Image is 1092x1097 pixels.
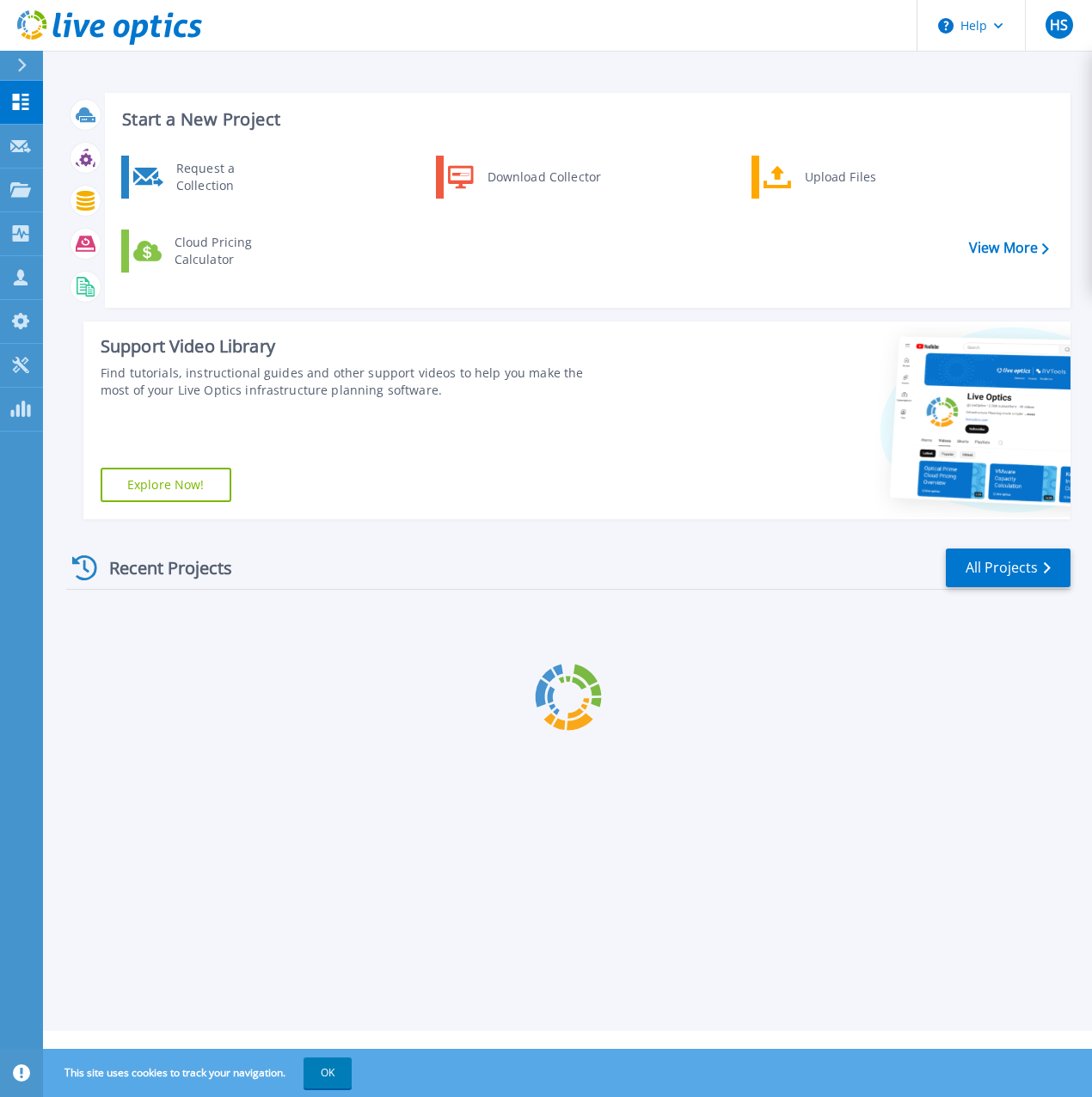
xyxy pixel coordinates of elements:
[101,468,231,502] a: Explore Now!
[946,548,1071,587] a: All Projects
[166,234,293,268] div: Cloud Pricing Calculator
[304,1057,352,1088] button: OK
[66,547,255,589] div: Recent Projects
[121,230,298,273] a: Cloud Pricing Calculator
[121,156,298,199] a: Request a Collection
[436,156,612,199] a: Download Collector
[1050,18,1068,32] span: HS
[969,240,1049,256] a: View More
[752,156,928,199] a: Upload Files
[168,160,293,194] div: Request a Collection
[101,335,614,358] div: Support Video Library
[796,160,923,194] div: Upload Files
[122,110,1048,129] h3: Start a New Project
[101,365,614,399] div: Find tutorials, instructional guides and other support videos to help you make the most of your L...
[479,160,609,194] div: Download Collector
[47,1057,352,1088] span: This site uses cookies to track your navigation.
